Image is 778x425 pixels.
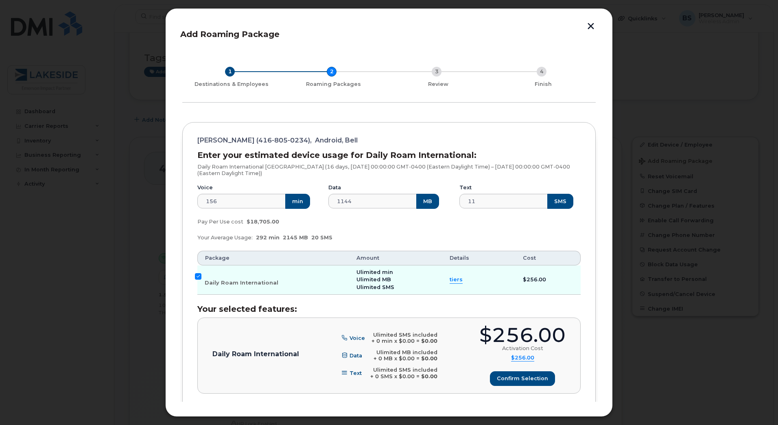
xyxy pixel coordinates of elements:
[442,251,516,265] th: Details
[212,351,299,357] p: Daily Roam International
[479,325,566,345] div: $256.00
[421,373,437,379] b: $0.00
[311,234,332,241] span: 20 SMS
[247,219,279,225] span: $18,705.00
[197,184,213,191] label: Voice
[516,265,581,295] td: $256.00
[511,355,534,361] summary: $256.00
[421,338,437,344] b: $0.00
[195,273,201,280] input: Daily Roam International
[421,355,437,361] b: $0.00
[356,276,391,283] span: Ulimited MB
[180,29,280,39] span: Add Roaming Package
[283,234,308,241] span: 2145 MB
[315,137,358,144] span: Android, Bell
[205,280,278,286] span: Daily Roam International
[350,335,365,341] span: Voice
[197,219,243,225] span: Pay Per Use cost
[197,251,349,265] th: Package
[372,338,397,344] span: + 0 min x
[372,332,437,338] div: Ulimited SMS included
[328,184,341,191] label: Data
[197,137,312,144] span: [PERSON_NAME] (416-805-0234),
[349,251,442,265] th: Amount
[490,371,555,386] button: Confirm selection
[356,284,394,290] span: Ulimited SMS
[547,194,573,208] button: SMS
[225,67,235,77] div: 1
[494,81,592,88] div: Finish
[389,81,487,88] div: Review
[356,269,393,275] span: Ulimited min
[399,355,420,361] span: $0.00 =
[416,194,439,208] button: MB
[374,355,397,361] span: + 0 MB x
[370,373,397,379] span: + 0 SMS x
[497,375,548,382] span: Confirm selection
[399,338,420,344] span: $0.00 =
[537,67,546,77] div: 4
[459,184,472,191] label: Text
[197,164,581,176] p: Daily Roam International [GEOGRAPHIC_DATA] (16 days, [DATE] 00:00:00 GMT-0400 (Eastern Daylight T...
[186,81,278,88] div: Destinations & Employees
[399,373,420,379] span: $0.00 =
[450,276,463,284] summary: tiers
[197,234,253,241] span: Your Average Usage:
[256,234,280,241] span: 292 min
[350,353,362,359] span: Data
[370,367,437,373] div: Ulimited SMS included
[197,305,581,313] h3: Your selected features:
[432,67,441,77] div: 3
[374,349,437,356] div: Ulimited MB included
[285,194,310,208] button: min
[350,370,362,376] span: Text
[502,345,543,352] div: Activation Cost
[516,251,581,265] th: Cost
[197,151,581,160] h3: Enter your estimated device usage for Daily Roam International:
